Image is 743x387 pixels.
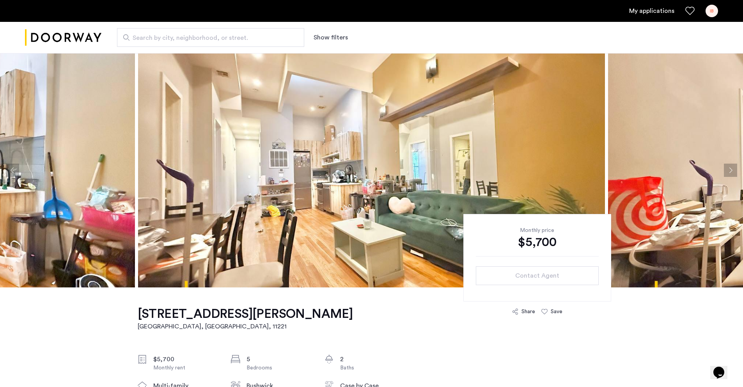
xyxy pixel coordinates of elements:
[476,234,599,250] div: $5,700
[706,5,718,17] div: IB
[629,6,674,16] a: My application
[314,33,348,42] button: Show or hide filters
[515,271,559,280] span: Contact Agent
[685,6,695,16] a: Favorites
[710,356,735,379] iframe: chat widget
[551,308,562,316] div: Save
[25,23,101,52] a: Cazamio logo
[476,226,599,234] div: Monthly price
[476,266,599,285] button: button
[340,364,406,372] div: Baths
[133,33,282,43] span: Search by city, neighborhood, or street.
[724,164,737,177] button: Next apartment
[6,164,19,177] button: Previous apartment
[138,306,353,322] h1: [STREET_ADDRESS][PERSON_NAME]
[340,355,406,364] div: 2
[25,23,101,52] img: logo
[153,364,219,372] div: Monthly rent
[246,355,312,364] div: 5
[246,364,312,372] div: Bedrooms
[153,355,219,364] div: $5,700
[117,28,304,47] input: Apartment Search
[138,53,605,287] img: apartment
[521,308,535,316] div: Share
[138,322,353,331] h2: [GEOGRAPHIC_DATA], [GEOGRAPHIC_DATA] , 11221
[138,306,353,331] a: [STREET_ADDRESS][PERSON_NAME][GEOGRAPHIC_DATA], [GEOGRAPHIC_DATA], 11221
